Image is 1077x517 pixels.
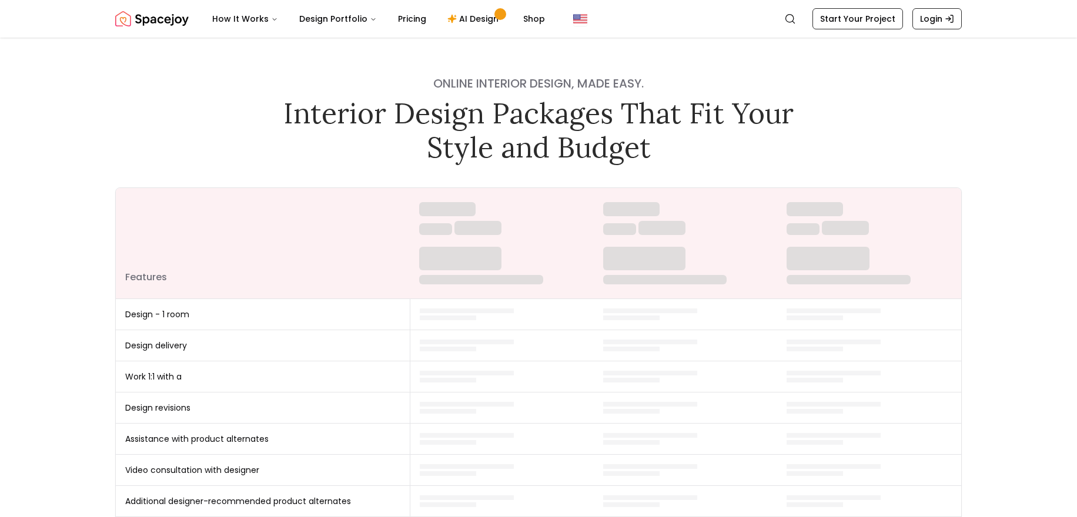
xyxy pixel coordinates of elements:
th: Features [116,188,410,299]
img: Spacejoy Logo [115,7,189,31]
td: Design delivery [116,330,410,361]
a: Shop [514,7,554,31]
a: Pricing [389,7,436,31]
td: Video consultation with designer [116,455,410,486]
img: United States [573,12,587,26]
td: Additional designer-recommended product alternates [116,486,410,517]
td: Design - 1 room [116,299,410,330]
button: How It Works [203,7,287,31]
td: Design revisions [116,392,410,424]
a: Spacejoy [115,7,189,31]
nav: Main [203,7,554,31]
a: Login [912,8,962,29]
a: Start Your Project [812,8,903,29]
td: Work 1:1 with a [116,361,410,392]
h4: Online interior design, made easy. [275,75,802,92]
a: AI Design [438,7,511,31]
button: Design Portfolio [290,7,386,31]
td: Assistance with product alternates [116,424,410,455]
h1: Interior Design Packages That Fit Your Style and Budget [275,96,802,164]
